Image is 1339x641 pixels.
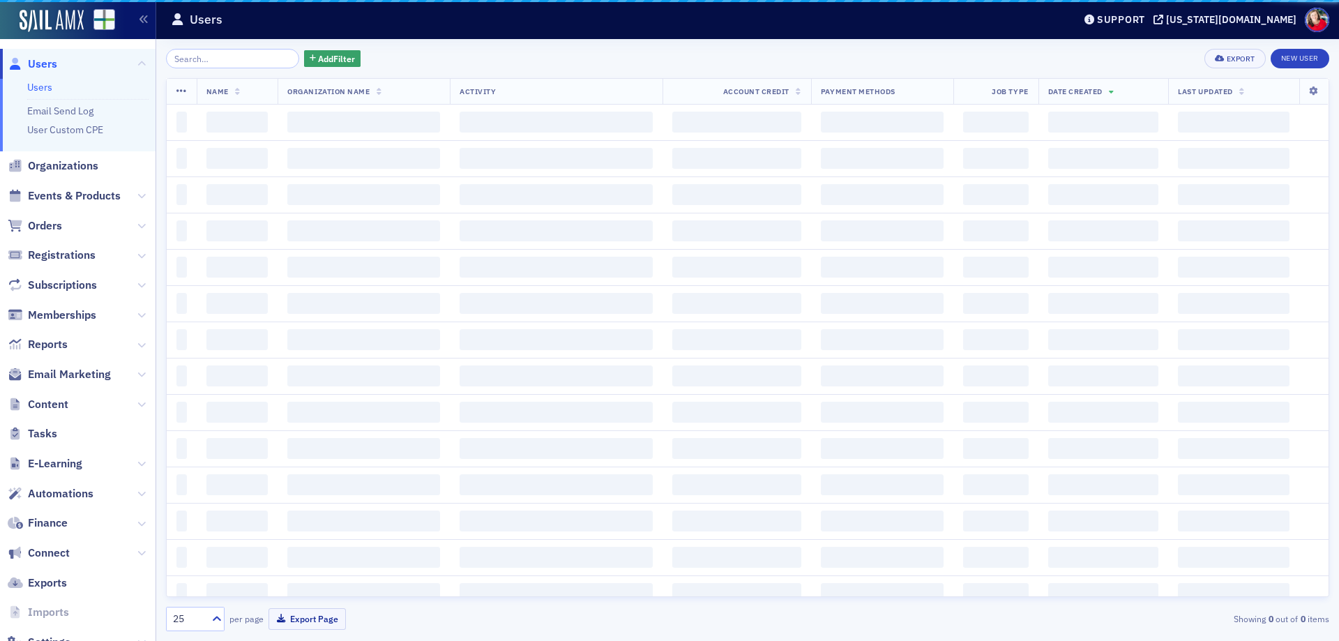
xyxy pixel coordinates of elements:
[287,511,440,531] span: ‌
[1178,547,1289,568] span: ‌
[28,605,69,620] span: Imports
[821,220,944,241] span: ‌
[1178,148,1289,169] span: ‌
[963,402,1028,423] span: ‌
[963,257,1028,278] span: ‌
[28,188,121,204] span: Events & Products
[206,511,268,531] span: ‌
[1178,474,1289,495] span: ‌
[460,365,653,386] span: ‌
[166,49,299,68] input: Search…
[206,112,268,133] span: ‌
[963,148,1028,169] span: ‌
[176,148,187,169] span: ‌
[27,81,52,93] a: Users
[1298,612,1308,625] strong: 0
[8,515,68,531] a: Finance
[190,11,222,28] h1: Users
[206,402,268,423] span: ‌
[287,257,440,278] span: ‌
[460,583,653,604] span: ‌
[1227,55,1255,63] div: Export
[28,456,82,472] span: E-Learning
[460,438,653,459] span: ‌
[176,293,187,314] span: ‌
[821,86,895,96] span: Payment Methods
[1153,15,1301,24] button: [US_STATE][DOMAIN_NAME]
[821,257,944,278] span: ‌
[672,293,801,314] span: ‌
[27,105,93,117] a: Email Send Log
[821,547,944,568] span: ‌
[672,148,801,169] span: ‌
[28,308,96,323] span: Memberships
[318,52,355,65] span: Add Filter
[28,158,98,174] span: Organizations
[1178,365,1289,386] span: ‌
[1204,49,1265,68] button: Export
[287,402,440,423] span: ‌
[1048,547,1159,568] span: ‌
[176,329,187,350] span: ‌
[8,397,68,412] a: Content
[28,545,70,561] span: Connect
[287,547,440,568] span: ‌
[460,148,653,169] span: ‌
[287,148,440,169] span: ‌
[28,367,111,382] span: Email Marketing
[1178,257,1289,278] span: ‌
[206,86,229,96] span: Name
[176,402,187,423] span: ‌
[8,188,121,204] a: Events & Products
[1048,365,1159,386] span: ‌
[268,608,346,630] button: Export Page
[93,9,115,31] img: SailAMX
[206,257,268,278] span: ‌
[460,112,653,133] span: ‌
[963,583,1028,604] span: ‌
[206,474,268,495] span: ‌
[84,9,115,33] a: View Homepage
[821,474,944,495] span: ‌
[287,365,440,386] span: ‌
[672,547,801,568] span: ‌
[173,612,204,626] div: 25
[8,426,57,442] a: Tasks
[992,86,1028,96] span: Job Type
[8,486,93,502] a: Automations
[20,10,84,32] img: SailAMX
[28,515,68,531] span: Finance
[963,329,1028,350] span: ‌
[723,86,789,96] span: Account Credit
[206,547,268,568] span: ‌
[28,575,67,591] span: Exports
[304,50,361,68] button: AddFilter
[206,184,268,205] span: ‌
[672,257,801,278] span: ‌
[1178,583,1289,604] span: ‌
[821,112,944,133] span: ‌
[963,438,1028,459] span: ‌
[1048,474,1159,495] span: ‌
[1048,402,1159,423] span: ‌
[963,547,1028,568] span: ‌
[287,329,440,350] span: ‌
[206,148,268,169] span: ‌
[206,220,268,241] span: ‌
[1178,293,1289,314] span: ‌
[1048,438,1159,459] span: ‌
[460,220,653,241] span: ‌
[8,337,68,352] a: Reports
[460,86,496,96] span: Activity
[287,293,440,314] span: ‌
[287,112,440,133] span: ‌
[672,329,801,350] span: ‌
[821,583,944,604] span: ‌
[176,184,187,205] span: ‌
[672,511,801,531] span: ‌
[176,220,187,241] span: ‌
[176,474,187,495] span: ‌
[28,218,62,234] span: Orders
[206,329,268,350] span: ‌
